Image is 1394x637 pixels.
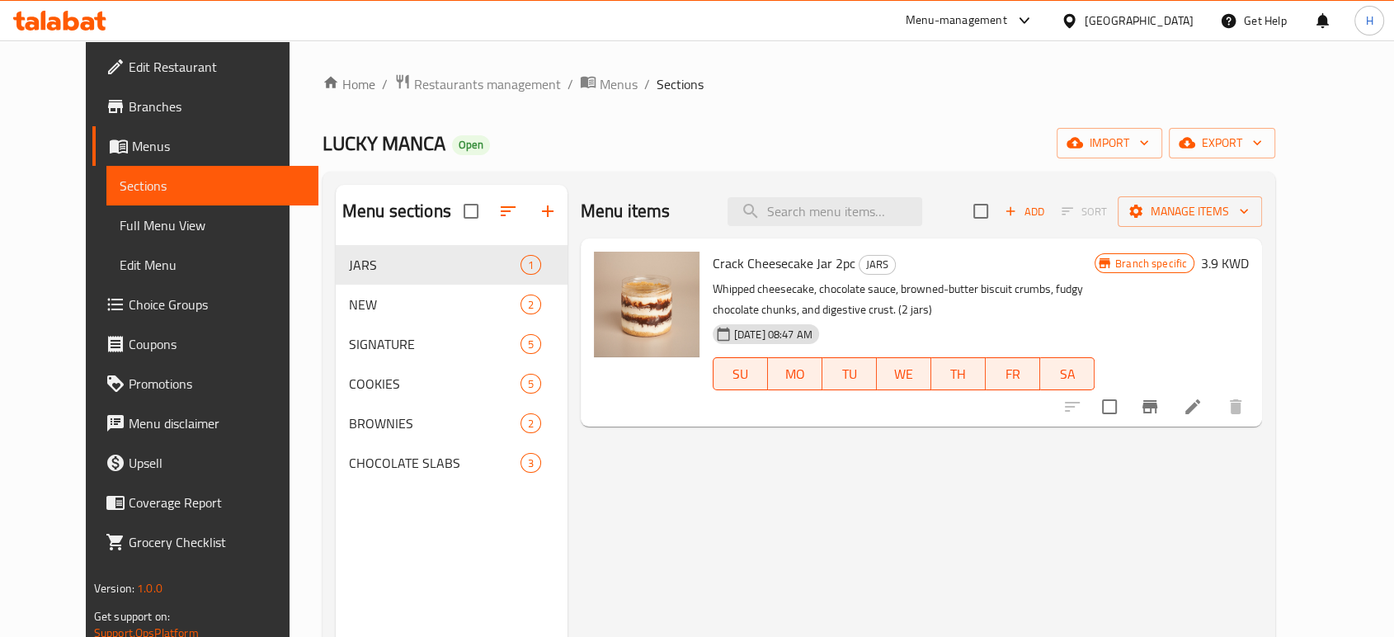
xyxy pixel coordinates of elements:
[129,493,305,512] span: Coverage Report
[992,362,1034,386] span: FR
[931,357,986,390] button: TH
[822,357,877,390] button: TU
[998,199,1051,224] button: Add
[349,413,520,433] div: BROWNIES
[129,97,305,116] span: Branches
[521,297,540,313] span: 2
[775,362,816,386] span: MO
[938,362,979,386] span: TH
[594,252,699,357] img: Crack Cheesecake Jar 2pc
[336,403,567,443] div: BROWNIES2
[92,522,318,562] a: Grocery Checklist
[521,337,540,352] span: 5
[120,215,305,235] span: Full Menu View
[129,374,305,394] span: Promotions
[92,87,318,126] a: Branches
[713,357,768,390] button: SU
[1130,387,1170,427] button: Branch-specific-item
[349,295,520,314] span: NEW
[644,74,650,94] li: /
[120,255,305,275] span: Edit Menu
[1109,256,1194,271] span: Branch specific
[1040,357,1095,390] button: SA
[137,578,162,599] span: 1.0.0
[1057,128,1162,158] button: import
[1047,362,1088,386] span: SA
[521,376,540,392] span: 5
[336,443,567,483] div: CHOCOLATE SLABS3
[323,73,1275,95] nav: breadcrumb
[859,255,896,275] div: JARS
[106,205,318,245] a: Full Menu View
[829,362,870,386] span: TU
[349,453,520,473] div: CHOCOLATE SLABS
[520,334,541,354] div: items
[657,74,704,94] span: Sections
[92,483,318,522] a: Coverage Report
[877,357,931,390] button: WE
[342,199,451,224] h2: Menu sections
[520,453,541,473] div: items
[521,257,540,273] span: 1
[883,362,925,386] span: WE
[520,295,541,314] div: items
[720,362,761,386] span: SU
[323,74,375,94] a: Home
[1051,199,1118,224] span: Select section first
[600,74,638,94] span: Menus
[998,199,1051,224] span: Add item
[94,578,134,599] span: Version:
[349,334,520,354] span: SIGNATURE
[1085,12,1194,30] div: [GEOGRAPHIC_DATA]
[349,255,520,275] span: JARS
[323,125,445,162] span: LUCKY MANCA
[394,73,561,95] a: Restaurants management
[94,606,170,627] span: Get support on:
[129,334,305,354] span: Coupons
[768,357,822,390] button: MO
[414,74,561,94] span: Restaurants management
[986,357,1040,390] button: FR
[454,194,488,229] span: Select all sections
[336,245,567,285] div: JARS1
[132,136,305,156] span: Menus
[129,413,305,433] span: Menu disclaimer
[528,191,567,231] button: Add section
[92,443,318,483] a: Upsell
[1216,387,1255,427] button: delete
[1131,201,1249,222] span: Manage items
[859,255,895,274] span: JARS
[92,364,318,403] a: Promotions
[129,532,305,552] span: Grocery Checklist
[336,238,567,489] nav: Menu sections
[129,295,305,314] span: Choice Groups
[1169,128,1275,158] button: export
[1365,12,1373,30] span: H
[349,374,520,394] span: COOKIES
[1092,389,1127,424] span: Select to update
[1002,202,1047,221] span: Add
[521,455,540,471] span: 3
[963,194,998,229] span: Select section
[713,251,855,276] span: Crack Cheesecake Jar 2pc
[336,364,567,403] div: COOKIES5
[106,166,318,205] a: Sections
[336,285,567,324] div: NEW2
[452,135,490,155] div: Open
[106,245,318,285] a: Edit Menu
[120,176,305,196] span: Sections
[129,453,305,473] span: Upsell
[92,47,318,87] a: Edit Restaurant
[520,255,541,275] div: items
[336,324,567,364] div: SIGNATURE5
[1183,397,1203,417] a: Edit menu item
[92,324,318,364] a: Coupons
[452,138,490,152] span: Open
[713,279,1095,320] p: Whipped cheesecake, chocolate sauce, browned-butter biscuit crumbs, fudgy chocolate chunks, and d...
[520,413,541,433] div: items
[488,191,528,231] span: Sort sections
[520,374,541,394] div: items
[728,197,922,226] input: search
